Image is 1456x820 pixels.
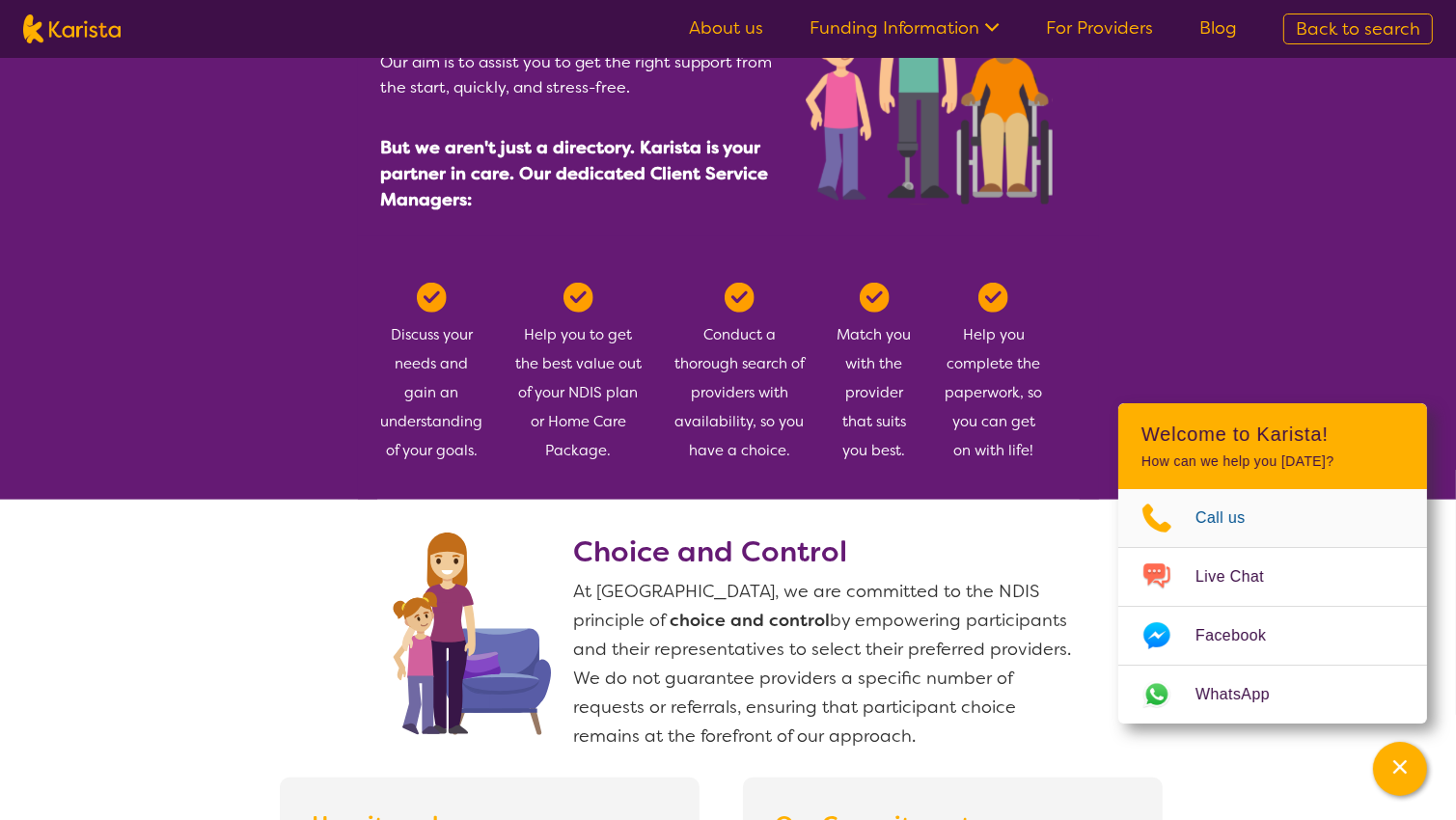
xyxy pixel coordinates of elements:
span: Call us [1195,504,1269,533]
img: Tick [978,283,1008,313]
a: For Providers [1046,16,1153,40]
div: Help you to get the best value out of your NDIS plan or Home Care Package. [514,283,643,465]
img: Tick [417,283,447,313]
div: Discuss your needs and gain an understanding of your goals. [381,283,483,465]
a: About us [689,16,763,40]
a: Blog [1199,16,1237,40]
img: Tick [725,283,755,313]
span: But we aren't just a directory. Karista is your partner in care. Our dedicated Client Service Man... [381,136,769,211]
a: Funding Information [810,16,1000,40]
img: Tick [860,283,890,313]
span: Live Chat [1195,562,1287,591]
div: Conduct a thorough search of providers with availability, so you have a choice. [673,283,806,465]
ul: Choose channel [1118,489,1427,724]
div: Help you complete the paperwork, so you can get on with life! [943,283,1045,465]
span: At [GEOGRAPHIC_DATA], we are committed to the NDIS principle of by empowering participants and th... [574,580,1072,748]
button: Channel Menu [1373,742,1427,796]
a: Back to search [1283,14,1433,44]
h2: Choice and Control [574,534,1076,569]
span: Back to search [1296,17,1420,41]
a: Web link opens in a new tab. [1118,666,1427,724]
b: choice and control [671,609,831,632]
div: Match you with the provider that suits you best. [837,283,912,465]
h2: Welcome to Karista! [1141,423,1404,446]
span: Facebook [1195,621,1289,650]
img: Karista logo [23,14,121,43]
span: WhatsApp [1195,680,1293,709]
img: Tick [563,283,593,313]
div: Channel Menu [1118,403,1427,724]
p: How can we help you [DATE]? [1141,453,1404,470]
